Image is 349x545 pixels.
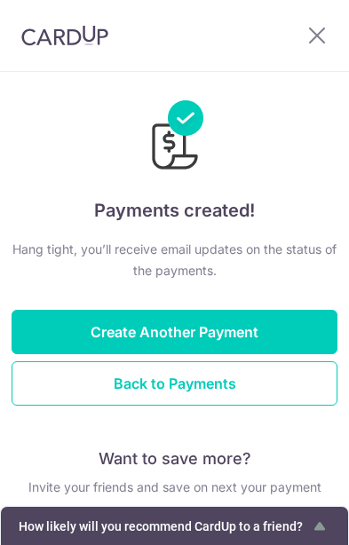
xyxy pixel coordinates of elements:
[12,477,337,498] p: Invite your friends and save on next your payment
[12,310,337,354] button: Create Another Payment
[12,448,337,470] p: Want to save more?
[19,519,309,533] span: How likely will you recommend CardUp to a friend?
[12,361,337,406] button: Back to Payments
[12,239,337,281] p: Hang tight, you’ll receive email updates on the status of the payments.
[19,516,330,537] button: Show survey - How likely will you recommend CardUp to a friend?
[21,25,108,46] img: CardUp
[147,100,203,175] img: Payments
[12,196,337,225] h4: Payments created!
